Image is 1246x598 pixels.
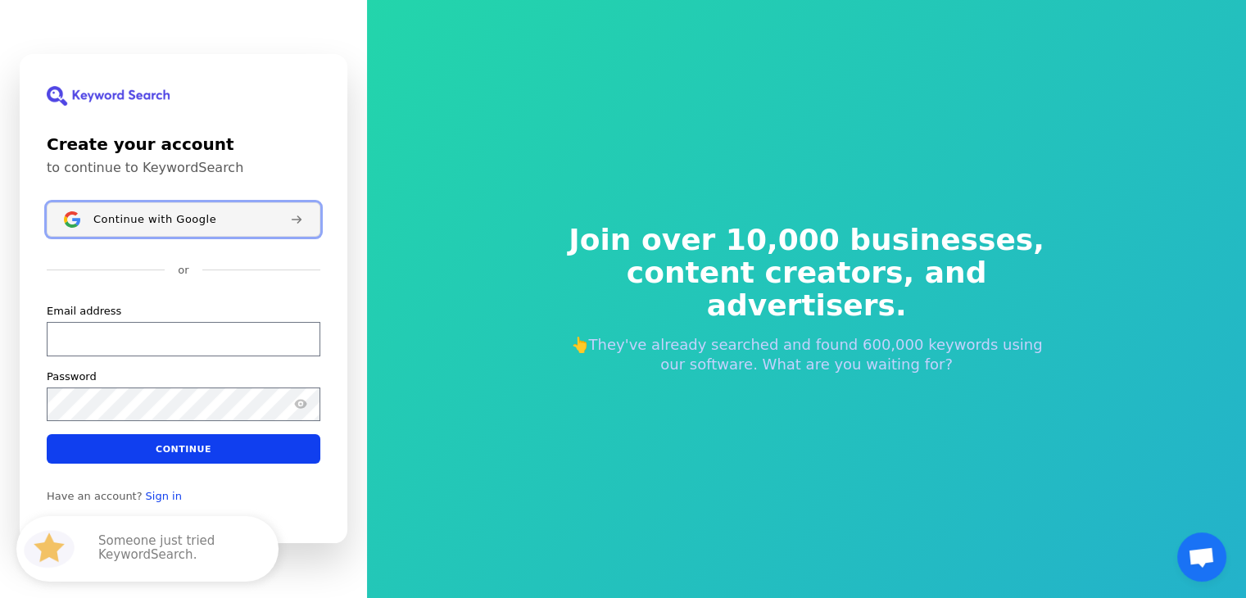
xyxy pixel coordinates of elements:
[20,519,79,578] img: HubSpot
[47,160,320,176] p: to continue to KeywordSearch
[47,490,143,503] span: Have an account?
[47,304,121,319] label: Email address
[93,213,216,226] span: Continue with Google
[64,211,80,228] img: Sign in with Google
[47,202,320,237] button: Sign in with GoogleContinue with Google
[47,369,97,384] label: Password
[178,263,188,278] p: or
[558,335,1056,374] p: 👆They've already searched and found 600,000 keywords using our software. What are you waiting for?
[146,490,182,503] a: Sign in
[558,224,1056,256] span: Join over 10,000 businesses,
[47,86,170,106] img: KeywordSearch
[98,534,262,564] p: Someone just tried KeywordSearch.
[47,434,320,464] button: Continue
[47,132,320,156] h1: Create your account
[291,395,310,415] button: Show password
[558,256,1056,322] span: content creators, and advertisers.
[1177,532,1226,582] a: Mở cuộc trò chuyện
